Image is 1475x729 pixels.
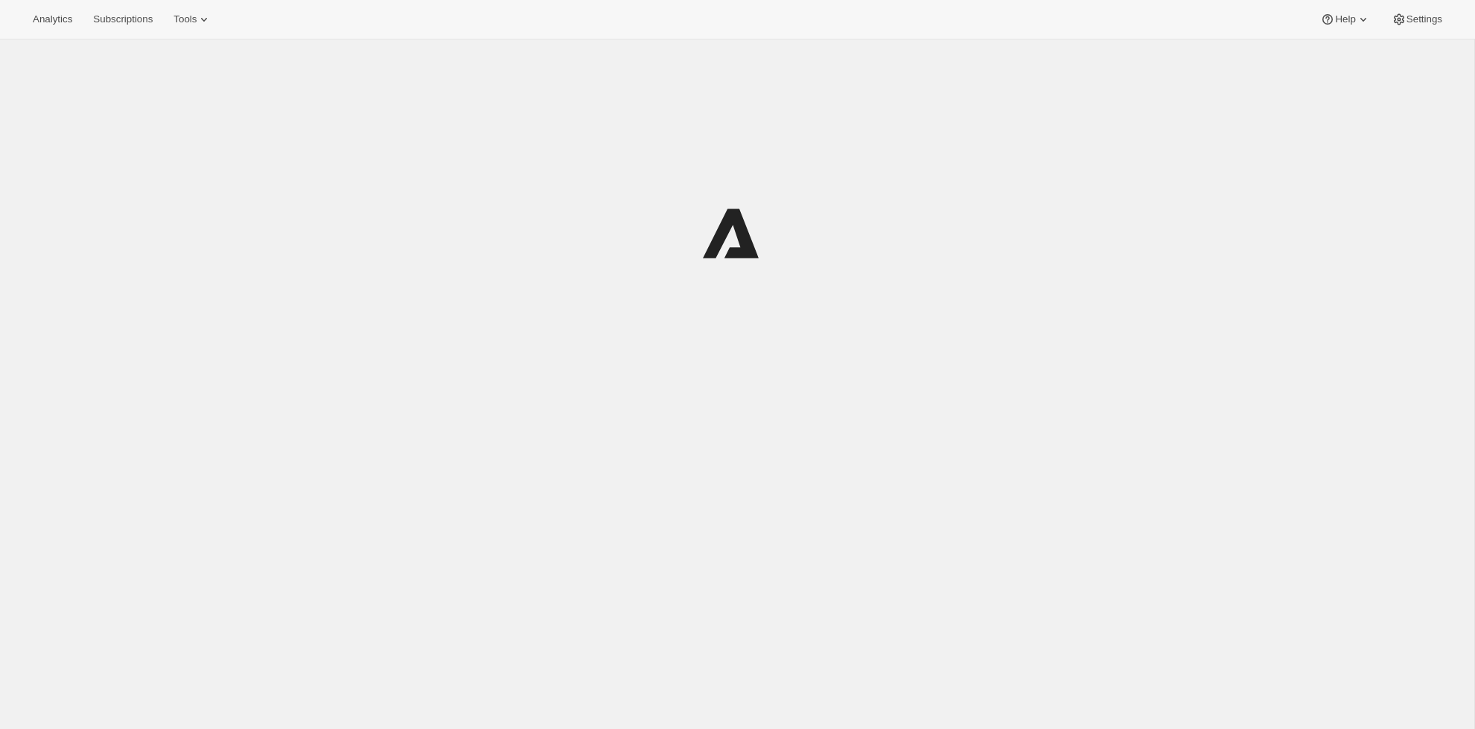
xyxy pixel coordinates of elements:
button: Settings [1383,9,1451,30]
span: Analytics [33,13,72,25]
button: Subscriptions [84,9,162,30]
span: Help [1335,13,1355,25]
button: Help [1311,9,1379,30]
span: Tools [173,13,197,25]
button: Tools [165,9,220,30]
span: Subscriptions [93,13,153,25]
span: Settings [1406,13,1442,25]
button: Analytics [24,9,81,30]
